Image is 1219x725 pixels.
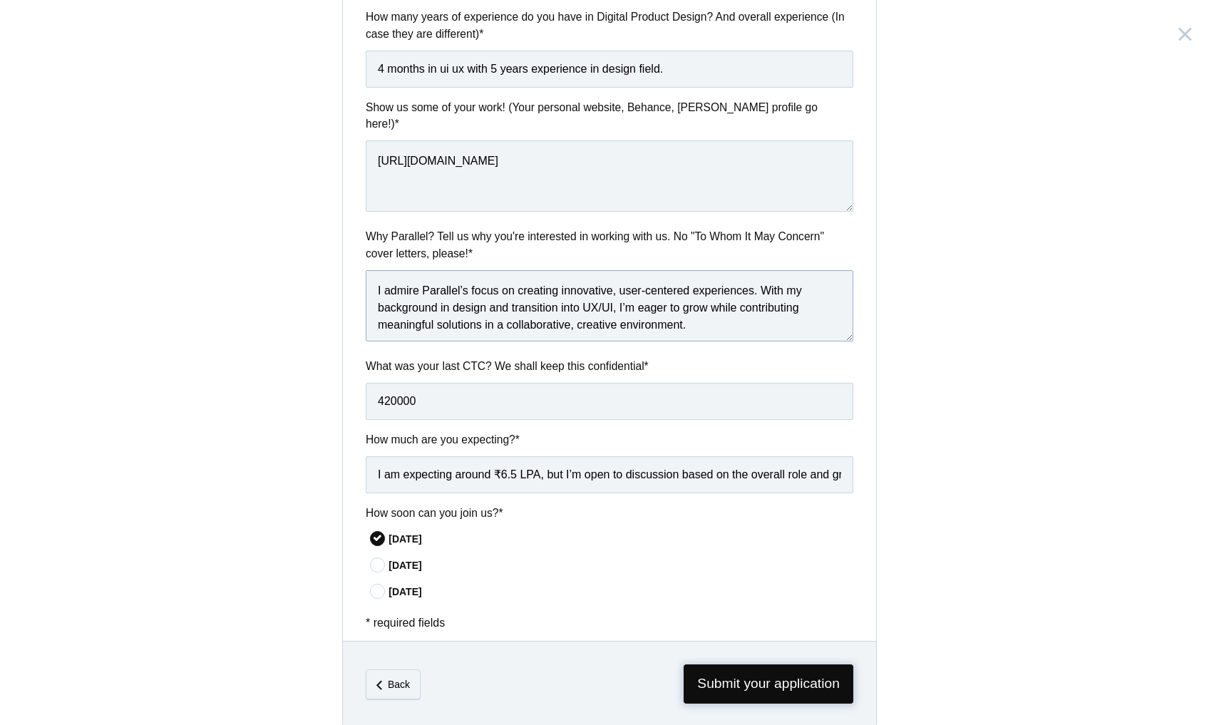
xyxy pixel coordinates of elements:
span: Submit your application [684,664,853,704]
div: [DATE] [389,585,853,600]
label: Why Parallel? Tell us why you're interested in working with us. No "To Whom It May Concern" cover... [366,228,853,262]
label: Show us some of your work! (Your personal website, Behance, [PERSON_NAME] profile go here!) [366,99,853,133]
div: [DATE] [389,532,853,547]
label: How soon can you join us? [366,505,853,521]
label: What was your last CTC? We shall keep this confidential [366,358,853,374]
label: How much are you expecting? [366,431,853,448]
div: [DATE] [389,558,853,573]
label: How many years of experience do you have in Digital Product Design? And overall experience (In ca... [366,9,853,42]
span: * required fields [366,617,445,629]
em: Back [388,679,410,690]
